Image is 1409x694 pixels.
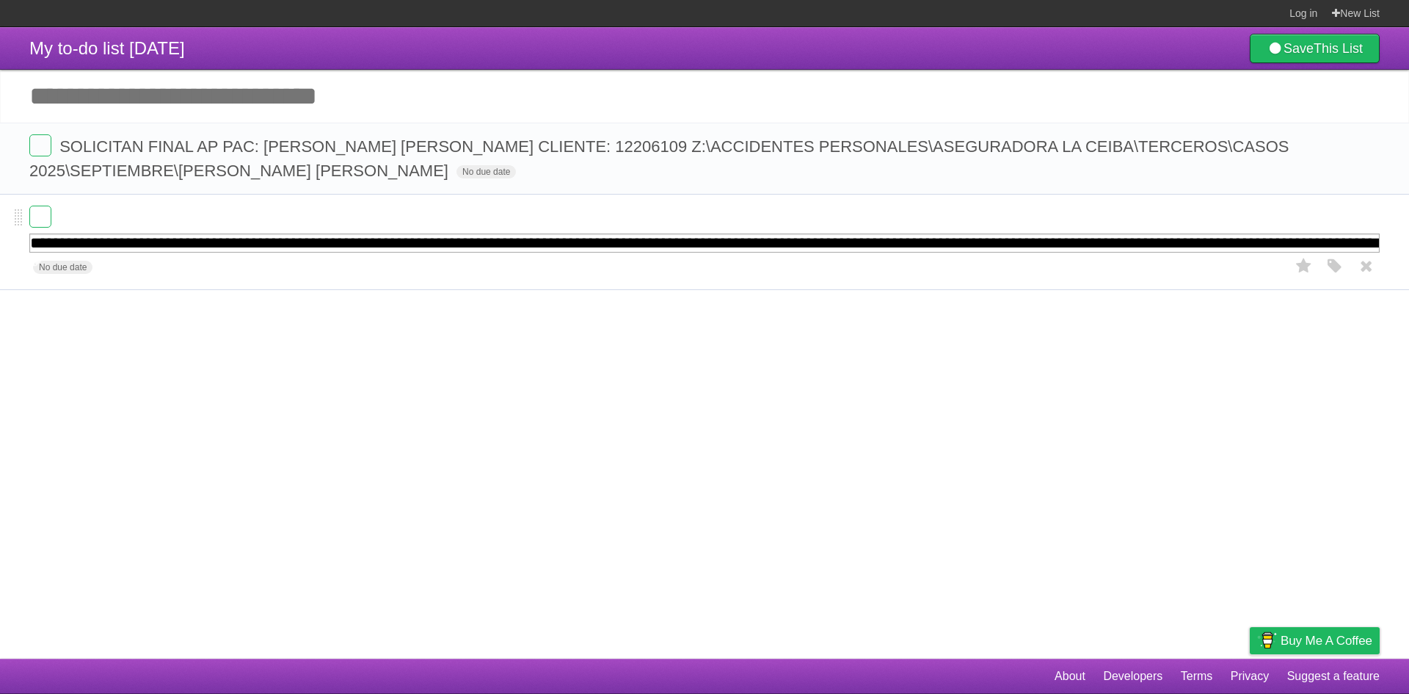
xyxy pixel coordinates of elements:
a: Privacy [1231,662,1269,690]
span: My to-do list [DATE] [29,38,185,58]
b: This List [1314,41,1363,56]
label: Star task [1290,254,1318,278]
span: No due date [456,165,516,178]
img: Buy me a coffee [1257,628,1277,653]
span: SOLICITAN FINAL AP PAC: [PERSON_NAME] [PERSON_NAME] CLIENTE: 12206109 Z:\ACCIDENTES PERSONALES\AS... [29,137,1289,180]
span: No due date [33,261,92,274]
a: Suggest a feature [1287,662,1380,690]
label: Done [29,206,51,228]
a: Terms [1181,662,1213,690]
a: About [1055,662,1085,690]
a: Buy me a coffee [1250,627,1380,654]
span: Buy me a coffee [1281,628,1372,654]
a: Developers [1103,662,1162,690]
label: Done [29,134,51,156]
a: SaveThis List [1250,34,1380,63]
